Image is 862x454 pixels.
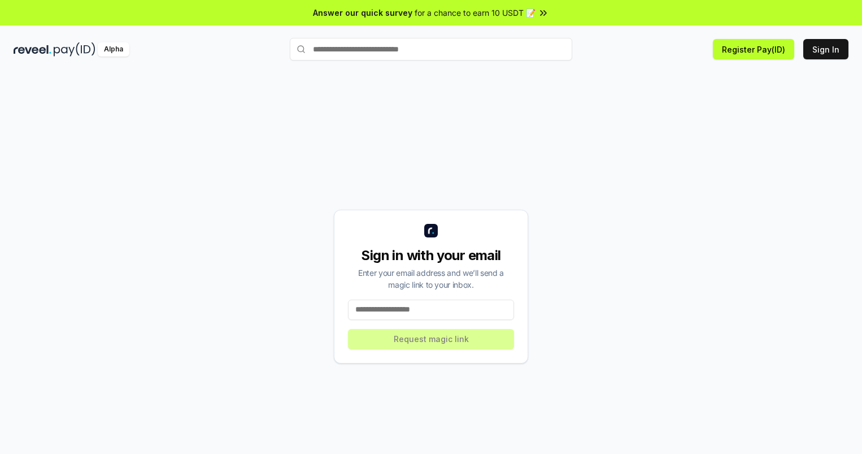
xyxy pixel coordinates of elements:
span: for a chance to earn 10 USDT 📝 [415,7,536,19]
img: reveel_dark [14,42,51,57]
div: Alpha [98,42,129,57]
span: Answer our quick survey [313,7,412,19]
img: pay_id [54,42,95,57]
button: Sign In [803,39,848,59]
div: Enter your email address and we’ll send a magic link to your inbox. [348,267,514,291]
div: Sign in with your email [348,247,514,265]
button: Register Pay(ID) [713,39,794,59]
img: logo_small [424,224,438,237]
